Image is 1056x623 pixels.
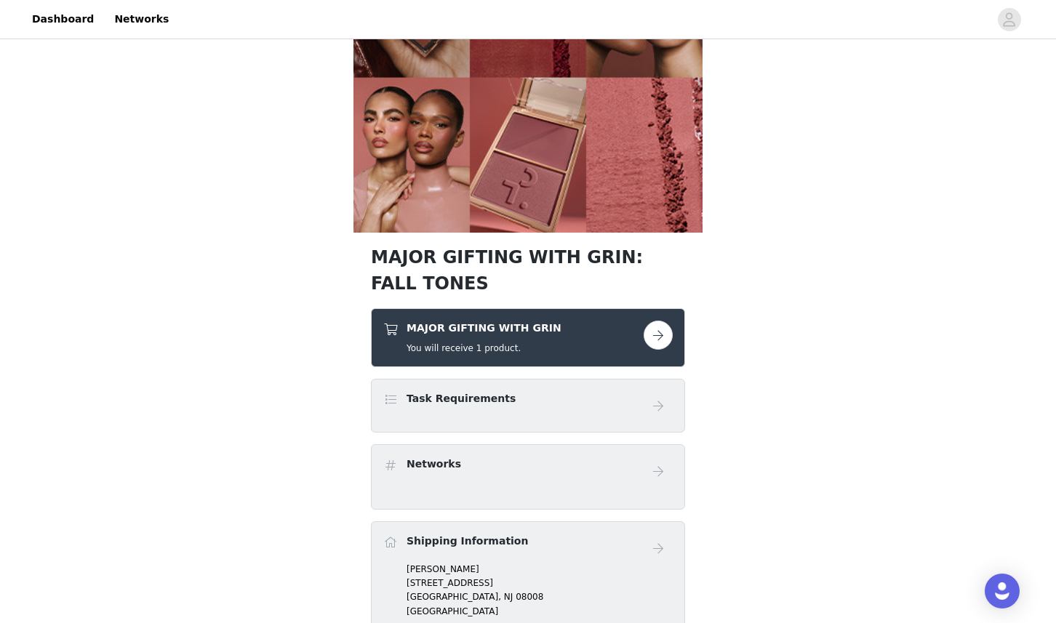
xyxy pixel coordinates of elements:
h4: Task Requirements [407,391,516,406]
p: [PERSON_NAME] [407,563,673,576]
h4: MAJOR GIFTING WITH GRIN [407,321,561,336]
span: [GEOGRAPHIC_DATA], [407,592,501,602]
h1: MAJOR GIFTING WITH GRIN: FALL TONES [371,244,685,297]
p: [GEOGRAPHIC_DATA] [407,605,673,618]
div: Networks [371,444,685,510]
a: Networks [105,3,177,36]
span: NJ [504,592,513,602]
a: Dashboard [23,3,103,36]
h5: You will receive 1 product. [407,342,561,355]
div: MAJOR GIFTING WITH GRIN [371,308,685,367]
span: 08008 [516,592,543,602]
div: avatar [1002,8,1016,31]
div: Open Intercom Messenger [985,574,1020,608]
h4: Shipping Information [407,534,528,549]
h4: Networks [407,457,461,472]
p: [STREET_ADDRESS] [407,576,673,590]
div: Task Requirements [371,379,685,433]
